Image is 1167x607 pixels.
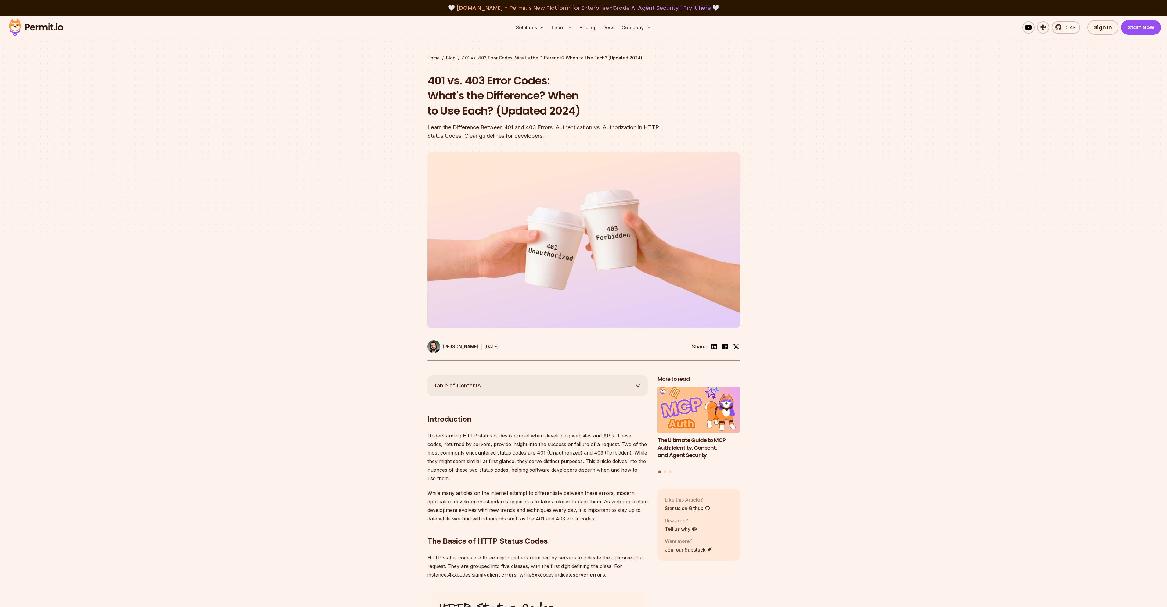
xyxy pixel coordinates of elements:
[427,73,662,119] h1: 401 vs. 403 Error Codes: What's the Difference? When to Use Each? (Updated 2024)
[427,123,662,140] div: Learn the Difference Between 401 and 403 Errors: Authentication vs. Authorization in HTTP Status ...
[657,375,740,383] h2: More to read
[665,517,697,524] p: Disagree?
[722,343,729,350] img: facebook
[531,572,540,578] strong: 5xx
[665,546,712,553] a: Join our Substack
[513,21,547,34] button: Solutions
[6,17,66,38] img: Permit logo
[665,496,710,503] p: Like this Article?
[487,572,517,578] strong: client errors
[1121,20,1161,35] a: Start Now
[658,470,661,473] button: Go to slide 1
[15,4,1152,12] div: 🤍 🤍
[657,387,740,433] img: The Ultimate Guide to MCP Auth: Identity, Consent, and Agent Security
[669,471,672,473] button: Go to slide 3
[692,343,707,350] li: Share:
[427,390,648,424] h2: Introduction
[427,431,648,483] p: Understanding HTTP status codes is crucial when developing websites and APIs. These codes, return...
[456,4,711,12] span: [DOMAIN_NAME] - Permit's New Platform for Enterprise-Grade AI Agent Security |
[549,21,574,34] button: Learn
[434,381,481,390] span: Table of Contents
[577,21,598,34] a: Pricing
[443,344,478,350] p: [PERSON_NAME]
[665,537,712,545] p: Want more?
[427,55,440,61] a: Home
[427,375,648,396] button: Table of Contents
[448,572,457,578] strong: 4xx
[619,21,654,34] button: Company
[484,344,499,349] time: [DATE]
[1052,21,1080,34] a: 5.4k
[665,505,710,512] a: Star us on Github
[446,55,456,61] a: Blog
[600,21,617,34] a: Docs
[427,55,740,61] div: / /
[427,553,648,579] p: HTTP status codes are three-digit numbers returned by servers to indicate the outcome of a reques...
[481,343,482,350] div: |
[427,340,440,353] img: Gabriel L. Manor
[427,489,648,523] p: While many articles on the internet attempt to differentiate between these errors, modern applica...
[573,572,605,578] strong: server errors
[1062,24,1076,31] span: 5.4k
[657,437,740,459] h3: The Ultimate Guide to MCP Auth: Identity, Consent, and Agent Security
[427,340,478,353] a: [PERSON_NAME]
[1087,20,1119,35] a: Sign In
[657,387,740,467] a: The Ultimate Guide to MCP Auth: Identity, Consent, and Agent SecurityThe Ultimate Guide to MCP Au...
[427,152,740,328] img: 401 vs. 403 Error Codes: What's the Difference? When to Use Each? (Updated 2024)
[665,525,697,533] a: Tell us why
[657,387,740,467] li: 1 of 3
[427,512,648,546] h2: The Basics of HTTP Status Codes
[711,343,718,350] img: linkedin
[657,387,740,474] div: Posts
[733,344,739,350] img: twitter
[683,4,711,12] a: Try it here
[664,471,666,473] button: Go to slide 2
